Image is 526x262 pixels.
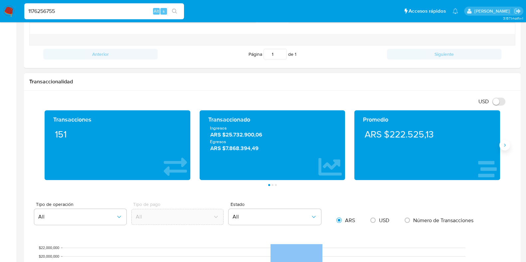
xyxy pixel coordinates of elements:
[387,49,501,59] button: Siguiente
[474,8,512,14] p: noelia.huarte@mercadolibre.com
[24,7,184,16] input: Buscar usuario o caso...
[249,49,296,59] span: Página de
[514,8,521,15] a: Salir
[295,51,296,57] span: 1
[452,8,458,14] a: Notificaciones
[409,8,446,15] span: Accesos rápidos
[163,8,165,14] span: s
[154,8,159,14] span: Alt
[168,7,181,16] button: search-icon
[43,49,158,59] button: Anterior
[29,78,515,85] h1: Transaccionalidad
[503,16,523,21] span: 3.157.1-hotfix-1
